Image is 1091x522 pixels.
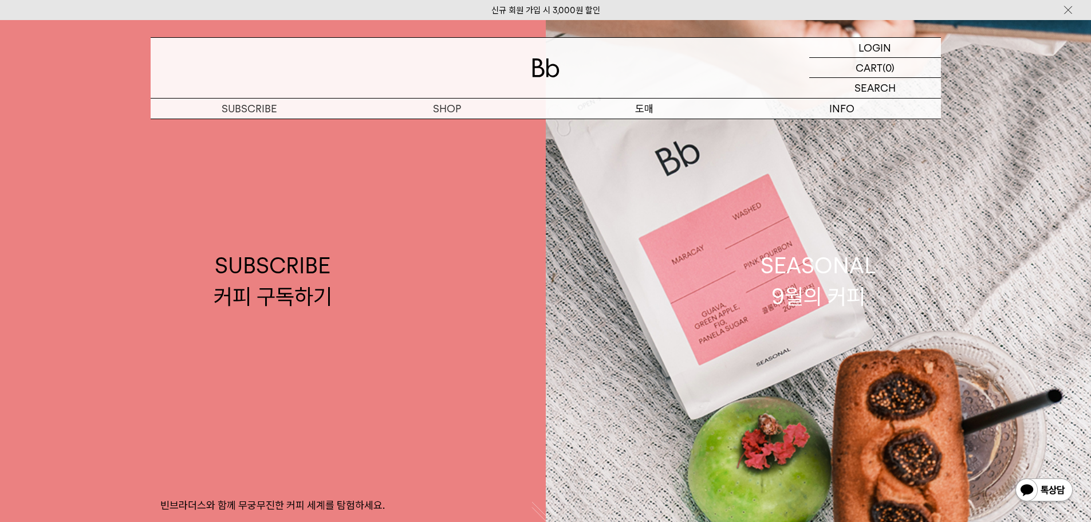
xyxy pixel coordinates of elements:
[532,58,560,77] img: 로고
[491,5,600,15] a: 신규 회원 가입 시 3,000원 할인
[761,250,876,311] div: SEASONAL 9월의 커피
[743,99,941,119] p: INFO
[856,58,883,77] p: CART
[546,99,743,119] p: 도매
[214,250,332,311] div: SUBSCRIBE 커피 구독하기
[883,58,895,77] p: (0)
[1014,477,1074,505] img: 카카오톡 채널 1:1 채팅 버튼
[151,99,348,119] a: SUBSCRIBE
[348,99,546,119] a: SHOP
[809,58,941,78] a: CART (0)
[854,78,896,98] p: SEARCH
[809,38,941,58] a: LOGIN
[858,38,891,57] p: LOGIN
